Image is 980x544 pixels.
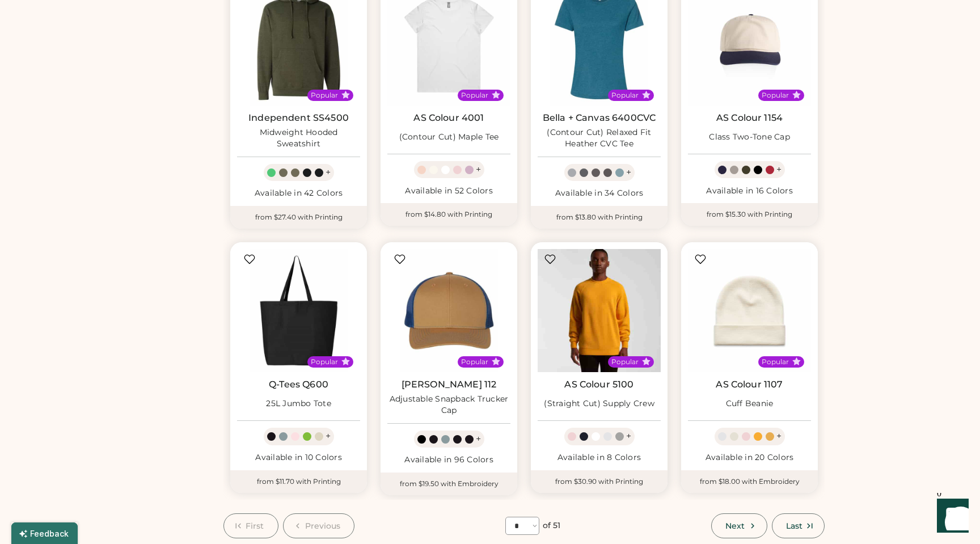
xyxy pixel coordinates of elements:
[399,132,499,143] div: (Contour Cut) Maple Tee
[776,163,782,176] div: +
[269,379,328,390] a: Q-Tees Q600
[311,91,338,100] div: Popular
[326,166,331,179] div: +
[237,188,360,199] div: Available in 42 Colors
[230,470,367,493] div: from $11.70 with Printing
[387,249,510,372] img: Richardson 112 Adjustable Snapback Trucker Cap
[305,522,341,530] span: Previous
[492,357,500,366] button: Popular Style
[476,163,481,176] div: +
[387,394,510,416] div: Adjustable Snapback Trucker Cap
[611,91,639,100] div: Popular
[776,430,782,442] div: +
[716,379,783,390] a: AS Colour 1107
[792,357,801,366] button: Popular Style
[492,91,500,99] button: Popular Style
[402,379,497,390] a: [PERSON_NAME] 112
[726,398,774,410] div: Cuff Beanie
[543,112,656,124] a: Bella + Canvas 6400CVC
[283,513,355,538] button: Previous
[341,357,350,366] button: Popular Style
[237,452,360,463] div: Available in 10 Colors
[926,493,975,542] iframe: Front Chat
[387,454,510,466] div: Available in 96 Colors
[538,249,661,372] img: AS Colour 5100 (Straight Cut) Supply Crew
[716,112,783,124] a: AS Colour 1154
[642,91,650,99] button: Popular Style
[531,470,668,493] div: from $30.90 with Printing
[544,398,654,410] div: (Straight Cut) Supply Crew
[762,91,789,100] div: Popular
[709,132,790,143] div: Class Two-Tone Cap
[266,398,331,410] div: 25L Jumbo Tote
[642,357,650,366] button: Popular Style
[326,430,331,442] div: +
[564,379,633,390] a: AS Colour 5100
[461,91,488,100] div: Popular
[461,357,488,366] div: Popular
[381,203,517,226] div: from $14.80 with Printing
[611,357,639,366] div: Popular
[538,452,661,463] div: Available in 8 Colors
[311,357,338,366] div: Popular
[341,91,350,99] button: Popular Style
[413,112,484,124] a: AS Colour 4001
[762,357,789,366] div: Popular
[387,185,510,197] div: Available in 52 Colors
[223,513,278,538] button: First
[792,91,801,99] button: Popular Style
[246,522,264,530] span: First
[626,430,631,442] div: +
[531,206,668,229] div: from $13.80 with Printing
[688,452,811,463] div: Available in 20 Colors
[237,127,360,150] div: Midweight Hooded Sweatshirt
[772,513,825,538] button: Last
[248,112,349,124] a: Independent SS4500
[688,249,811,372] img: AS Colour 1107 Cuff Beanie
[538,127,661,150] div: (Contour Cut) Relaxed Fit Heather CVC Tee
[681,470,818,493] div: from $18.00 with Embroidery
[237,249,360,372] img: Q-Tees Q600 25L Jumbo Tote
[681,203,818,226] div: from $15.30 with Printing
[230,206,367,229] div: from $27.40 with Printing
[688,185,811,197] div: Available in 16 Colors
[538,188,661,199] div: Available in 34 Colors
[786,522,802,530] span: Last
[725,522,745,530] span: Next
[711,513,767,538] button: Next
[381,473,517,495] div: from $19.50 with Embroidery
[626,166,631,179] div: +
[476,433,481,445] div: +
[543,520,561,532] div: of 51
